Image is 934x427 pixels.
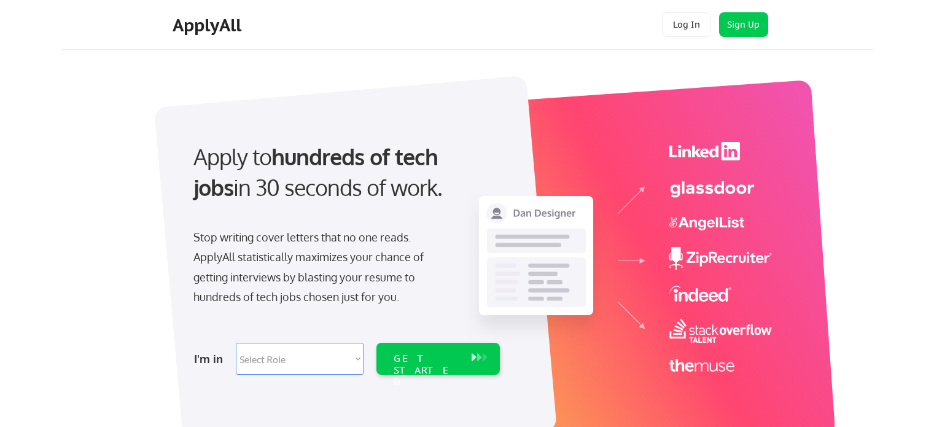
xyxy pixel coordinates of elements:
[193,141,495,203] div: Apply to in 30 seconds of work.
[193,143,443,201] strong: hundreds of tech jobs
[193,227,446,307] div: Stop writing cover letters that no one reads. ApplyAll statistically maximizes your chance of get...
[719,12,768,37] button: Sign Up
[194,349,228,369] div: I'm in
[662,12,711,37] button: Log In
[173,15,245,36] div: ApplyAll
[394,353,459,388] div: GET STARTED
